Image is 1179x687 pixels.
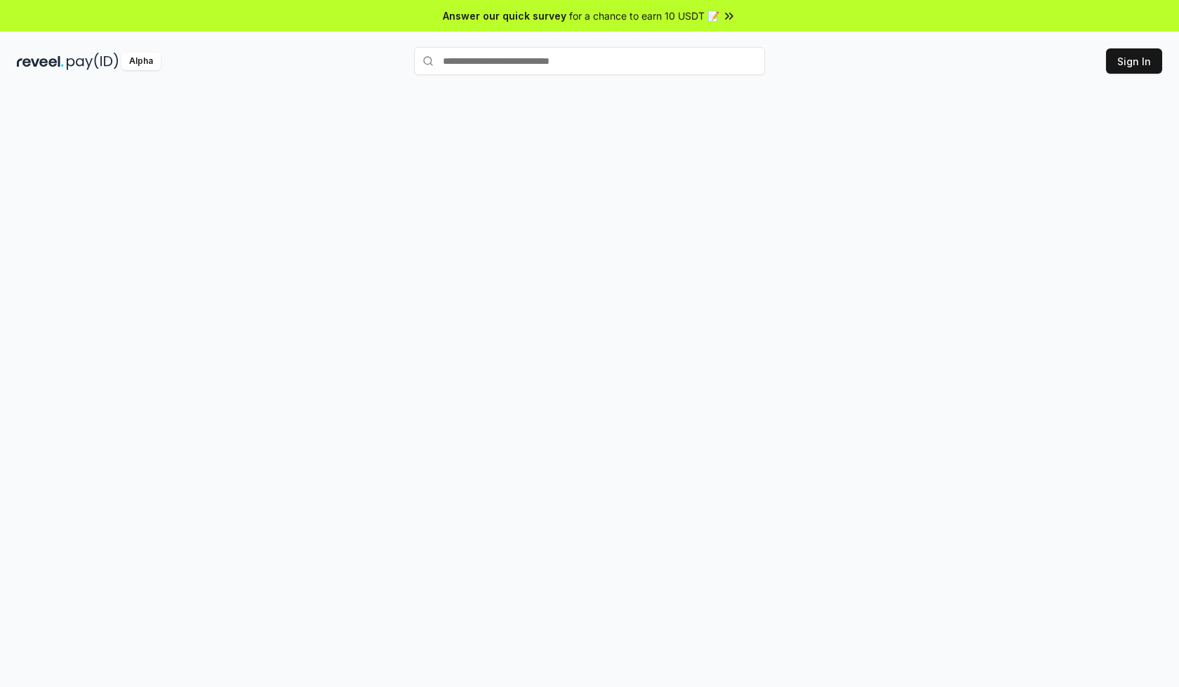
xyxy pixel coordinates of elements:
[443,8,566,23] span: Answer our quick survey
[121,53,161,70] div: Alpha
[569,8,719,23] span: for a chance to earn 10 USDT 📝
[67,53,119,70] img: pay_id
[1106,48,1162,74] button: Sign In
[17,53,64,70] img: reveel_dark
